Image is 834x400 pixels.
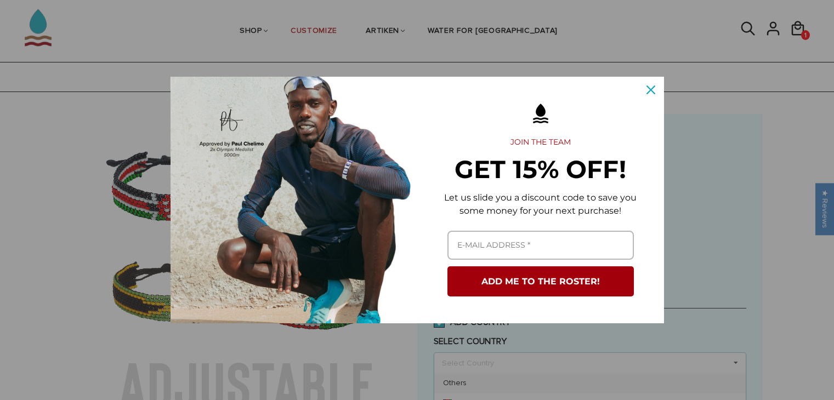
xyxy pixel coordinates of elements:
p: Let us slide you a discount code to save you some money for your next purchase! [435,191,646,218]
button: Close [638,77,664,103]
svg: close icon [646,85,655,94]
strong: GET 15% OFF! [455,154,626,184]
h2: JOIN THE TEAM [435,138,646,147]
button: ADD ME TO THE ROSTER! [447,266,634,296]
input: Email field [447,231,634,260]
